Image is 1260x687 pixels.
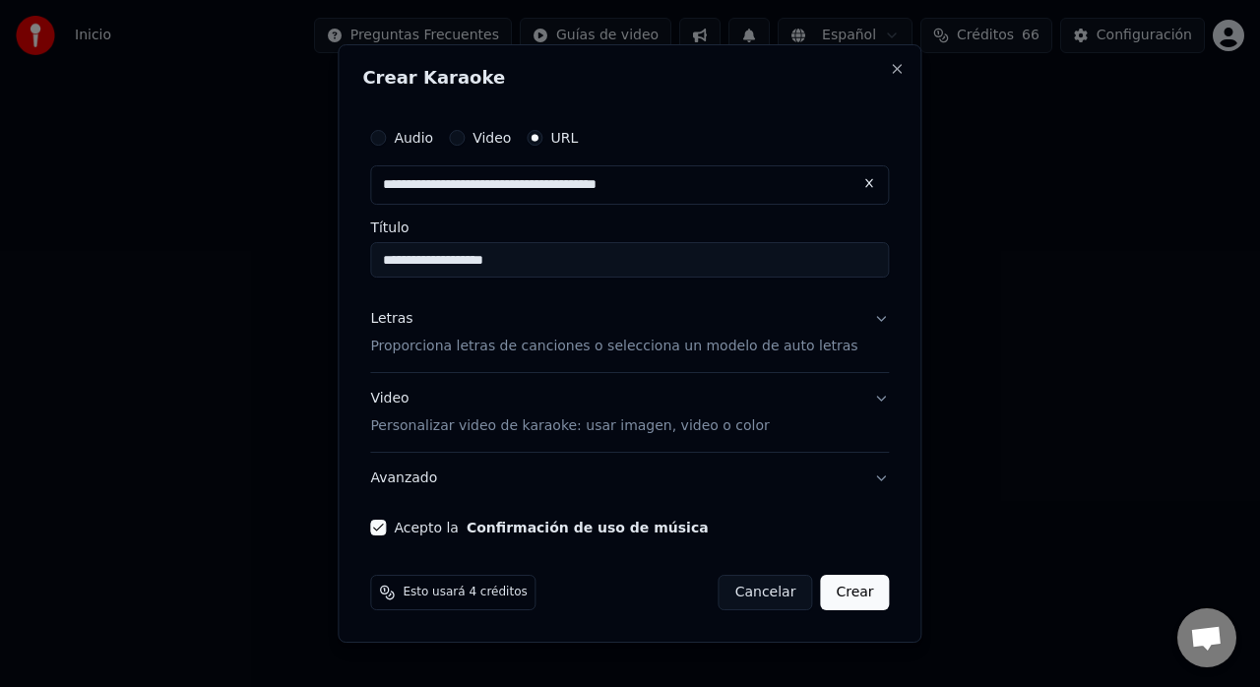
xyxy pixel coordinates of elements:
div: Video [370,389,769,436]
button: VideoPersonalizar video de karaoke: usar imagen, video o color [370,373,889,452]
label: Audio [394,131,433,145]
label: Acepto la [394,521,708,534]
p: Proporciona letras de canciones o selecciona un modelo de auto letras [370,337,857,356]
button: Avanzado [370,453,889,504]
p: Personalizar video de karaoke: usar imagen, video o color [370,416,769,436]
button: Crear [820,575,889,610]
button: Acepto la [467,521,709,534]
label: Título [370,220,889,234]
div: Letras [370,309,412,329]
span: Esto usará 4 créditos [403,585,527,600]
button: Cancelar [719,575,813,610]
h2: Crear Karaoke [362,69,897,87]
label: Video [472,131,511,145]
button: LetrasProporciona letras de canciones o selecciona un modelo de auto letras [370,293,889,372]
label: URL [550,131,578,145]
